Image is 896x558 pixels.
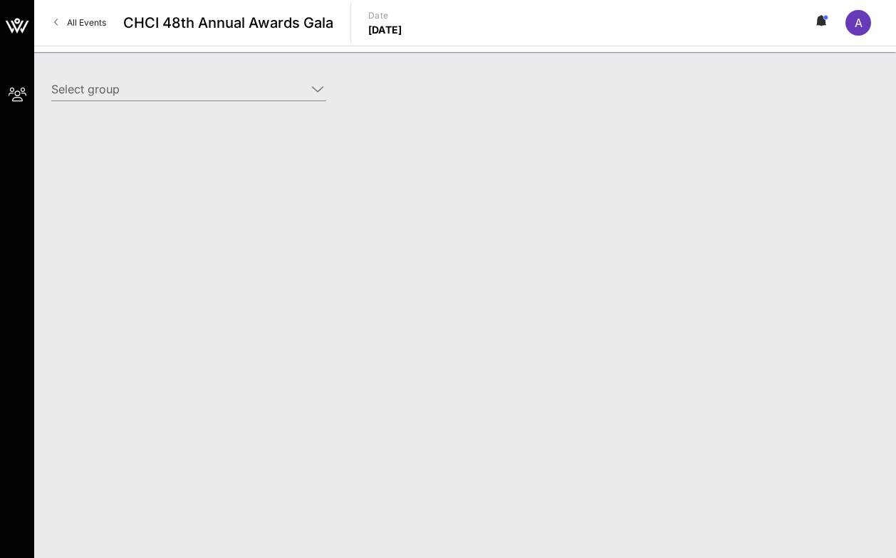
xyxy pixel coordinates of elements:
[46,11,115,34] a: All Events
[368,9,402,23] p: Date
[845,10,871,36] div: A
[368,23,402,37] p: [DATE]
[67,17,106,28] span: All Events
[855,16,863,30] span: A
[123,12,333,33] span: CHCI 48th Annual Awards Gala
